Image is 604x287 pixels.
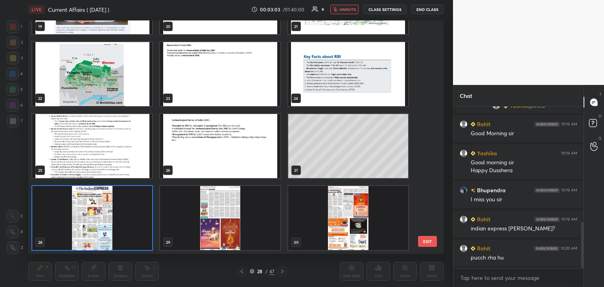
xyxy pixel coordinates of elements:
[460,186,468,194] img: 55f051a3d069410285d8dfe85c635463.jpg
[471,254,577,262] div: pucch rha hu
[599,113,602,119] p: D
[6,83,23,96] div: 5
[475,186,506,194] h6: Bhupendra
[475,120,490,128] h6: Rohit
[32,186,152,250] img: 1759380610AWTKOE.pdf
[475,244,490,252] h6: Rohit
[534,246,559,251] img: 4P8fHbbgJtejmAAAAAElFTkSuQmCC
[28,20,430,254] div: grid
[6,99,23,112] div: 6
[471,246,475,251] img: Learner_Badge_beginner_1_8b307cf2a0.svg
[28,5,45,14] div: LIVE
[7,52,23,64] div: 3
[534,122,560,127] img: 4P8fHbbgJtejmAAAAAElFTkSuQmCC
[561,188,577,193] div: 10:19 AM
[411,5,444,14] button: End Class
[7,20,22,33] div: 1
[471,151,475,156] img: Learner_Badge_beginner_1_8b307cf2a0.svg
[561,151,577,156] div: 10:19 AM
[418,236,437,247] button: EXIT
[339,7,356,12] span: unmute
[561,217,577,222] div: 10:19 AM
[475,149,497,157] h6: Yashika
[363,5,407,14] button: CLASS SETTINGS
[160,114,280,178] img: 1759380589XKAEEZ.pdf
[288,186,408,250] img: 1759380610AWTKOE.pdf
[471,196,577,204] div: I miss you sir
[460,215,468,223] img: default.png
[510,103,530,109] span: Yashika
[160,186,280,250] img: 1759380610AWTKOE.pdf
[32,42,152,106] img: 1759380589XKAEEZ.pdf
[460,245,468,252] img: default.png
[288,42,408,106] img: 1759380589XKAEEZ.pdf
[322,7,324,11] div: 9
[534,188,560,193] img: 4P8fHbbgJtejmAAAAAElFTkSuQmCC
[6,68,23,80] div: 4
[471,122,475,127] img: Learner_Badge_beginner_1_8b307cf2a0.svg
[6,210,23,223] div: C
[460,120,468,128] img: default.png
[453,85,479,106] p: Chat
[598,135,602,141] p: G
[534,217,560,222] img: 4P8fHbbgJtejmAAAAAElFTkSuQmCC
[48,6,109,13] h4: Current Affairs ( [DATE] )
[7,241,23,254] div: Z
[256,269,264,274] div: 28
[265,269,268,274] div: /
[460,149,468,157] img: default.png
[6,226,23,238] div: X
[471,159,577,167] div: Good morning sir
[471,167,577,175] div: Happy Dusshera
[471,188,475,193] img: no-rating-badge.077c3623.svg
[599,91,602,97] p: T
[471,225,577,233] div: indian express [PERSON_NAME]?
[475,215,490,223] h6: Rohit
[32,114,152,178] img: 1759380589XKAEEZ.pdf
[269,268,274,275] div: 47
[160,42,280,106] img: 1759380589XKAEEZ.pdf
[530,103,545,109] span: joined
[7,36,23,49] div: 2
[561,246,577,251] div: 10:20 AM
[330,5,359,14] button: unmute
[7,115,23,127] div: 7
[453,107,584,269] div: grid
[471,130,577,138] div: Good Morning sir
[561,122,577,127] div: 10:19 AM
[471,217,475,222] img: Learner_Badge_beginner_1_8b307cf2a0.svg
